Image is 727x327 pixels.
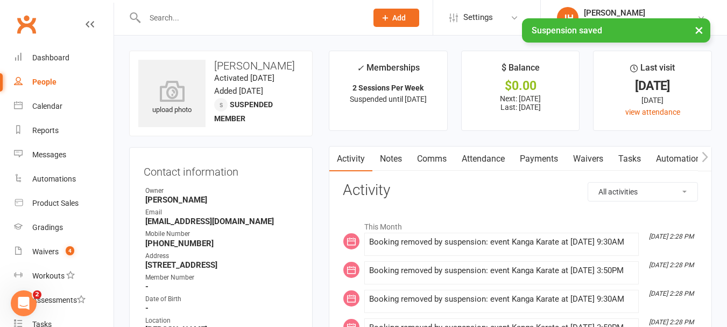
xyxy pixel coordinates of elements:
div: Reports [32,126,59,135]
span: Add [392,13,406,22]
h3: Contact information [144,162,298,178]
a: Comms [410,147,454,171]
div: JH [557,7,578,29]
strong: 2 Sessions Per Week [352,84,424,92]
a: Workouts [14,264,114,288]
div: Product Sales [32,199,79,207]
div: People [32,78,57,86]
h3: [PERSON_NAME] [138,60,303,72]
span: Settings [463,5,493,30]
iframe: Intercom live chat [11,290,37,316]
span: 2 [33,290,41,299]
a: Reports [14,119,114,143]
div: Email [145,207,298,218]
input: Search... [142,10,359,25]
div: $0.00 [471,80,570,92]
strong: [PHONE_NUMBER] [145,239,298,248]
a: Waivers 4 [14,240,114,264]
div: Booking removed by suspension: event Kanga Karate at [DATE] 9:30AM [369,238,634,247]
p: Next: [DATE] Last: [DATE] [471,94,570,112]
a: Assessments [14,288,114,312]
a: Waivers [566,147,611,171]
div: Member Number [145,273,298,283]
a: Dashboard [14,46,114,70]
li: This Month [343,215,698,233]
div: Messages [32,150,66,159]
a: Automations [648,147,712,171]
div: Dashboard [32,53,69,62]
div: Location [145,316,298,326]
button: × [689,18,709,41]
div: Address [145,251,298,261]
strong: [STREET_ADDRESS] [145,260,298,270]
strong: - [145,303,298,313]
div: Emplify Karate Fitness Kickboxing [584,18,697,27]
a: Product Sales [14,191,114,215]
a: Automations [14,167,114,191]
h3: Activity [343,182,698,199]
strong: [EMAIL_ADDRESS][DOMAIN_NAME] [145,217,298,226]
a: Notes [372,147,410,171]
i: ✓ [357,63,364,73]
i: [DATE] 2:28 PM [649,318,694,326]
a: Messages [14,143,114,167]
a: Payments [512,147,566,171]
a: Tasks [611,147,648,171]
a: Activity [329,147,372,171]
time: Activated [DATE] [214,73,274,83]
div: Last visit [630,61,675,80]
i: [DATE] 2:28 PM [649,290,694,297]
div: Date of Birth [145,294,298,304]
div: [DATE] [603,94,702,106]
strong: - [145,282,298,291]
div: Suspension saved [522,18,710,43]
div: [DATE] [603,80,702,92]
button: Add [373,9,419,27]
div: Workouts [32,272,65,280]
div: Owner [145,186,298,196]
i: [DATE] 2:28 PM [649,261,694,269]
div: Booking removed by suspension: event Kanga Karate at [DATE] 3:50PM [369,266,634,275]
div: Booking removed by suspension: event Kanga Karate at [DATE] 9:30AM [369,295,634,304]
a: Attendance [454,147,512,171]
strong: [PERSON_NAME] [145,195,298,205]
a: Calendar [14,94,114,119]
a: view attendance [625,108,680,116]
a: Gradings [14,215,114,240]
div: Memberships [357,61,420,81]
span: Suspended member [214,100,273,123]
div: Mobile Number [145,229,298,239]
div: Gradings [32,223,63,232]
div: upload photo [138,80,206,116]
span: 4 [66,246,74,255]
i: [DATE] 2:28 PM [649,233,694,240]
div: Calendar [32,102,62,110]
div: Waivers [32,247,59,256]
div: [PERSON_NAME] [584,8,697,18]
span: Suspended until [DATE] [350,95,427,103]
div: Automations [32,175,76,183]
a: Clubworx [13,11,40,38]
div: $ Balance [502,61,540,80]
div: Assessments [32,296,86,304]
a: People [14,70,114,94]
time: Added [DATE] [214,86,263,96]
